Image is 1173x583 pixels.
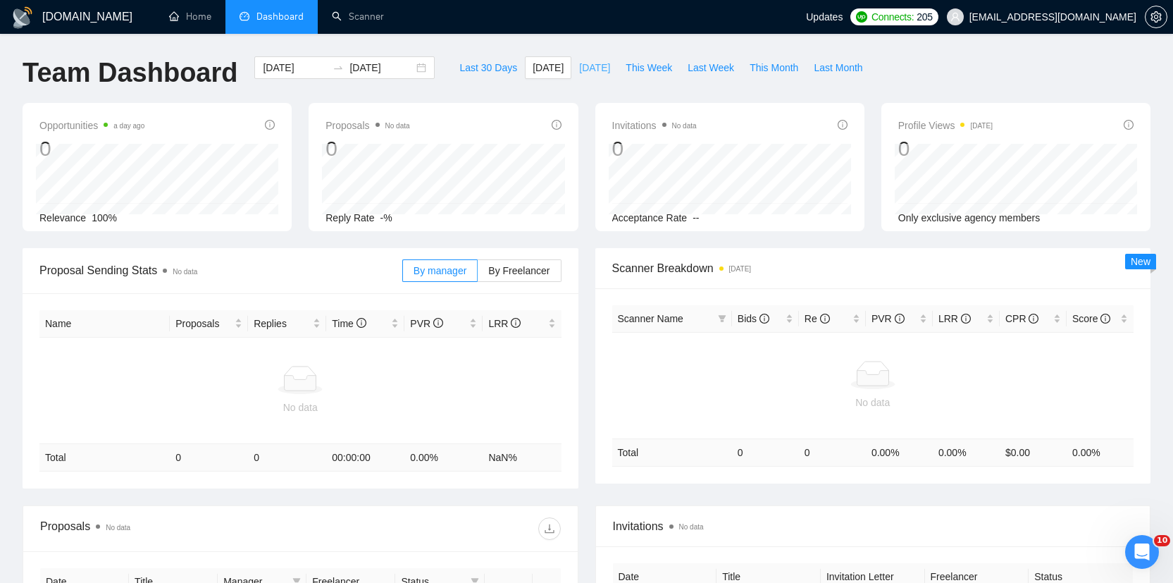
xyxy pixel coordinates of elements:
span: -% [380,212,392,223]
span: LRR [938,313,971,324]
div: 0 [612,135,697,162]
span: swap-right [333,62,344,73]
td: 00:00:00 [326,444,404,472]
td: 0.00 % [866,438,933,466]
a: searchScanner [332,11,384,23]
span: LRR [488,318,521,329]
span: By Freelancer [488,265,550,276]
span: Score [1072,313,1110,324]
td: 0 [732,438,799,466]
span: Re [805,313,830,324]
img: upwork-logo.png [856,11,867,23]
button: setting [1145,6,1167,28]
span: Last 30 Days [459,60,517,75]
span: Invitations [613,517,1134,535]
span: Proposals [325,117,409,134]
span: This Month [750,60,798,75]
button: [DATE] [525,56,571,79]
th: Replies [248,310,326,338]
span: info-circle [1029,314,1038,324]
button: This Week [618,56,680,79]
time: [DATE] [970,122,992,130]
time: [DATE] [729,265,751,273]
span: No data [679,523,704,531]
input: Start date [263,60,327,75]
td: 0.00 % [933,438,1000,466]
span: [DATE] [533,60,564,75]
span: info-circle [511,318,521,328]
span: Updates [806,11,843,23]
span: filter [715,308,729,329]
button: download [538,517,561,540]
th: Proposals [170,310,248,338]
span: info-circle [820,314,830,324]
td: 0 [248,444,326,472]
span: Scanner Breakdown [612,259,1134,277]
span: Bids [738,313,769,324]
input: End date [349,60,414,75]
div: Proposals [40,517,300,540]
span: filter [718,314,726,323]
iframe: Intercom live chat [1125,535,1159,569]
td: 0 [799,438,866,466]
span: -- [693,212,699,223]
button: Last 30 Days [452,56,525,79]
span: dashboard [240,11,249,21]
span: Proposals [175,316,232,331]
span: Connects: [871,9,914,25]
div: No data [618,395,1129,410]
td: Total [612,438,732,466]
span: 10 [1154,535,1170,546]
span: info-circle [356,318,366,328]
span: info-circle [552,120,561,130]
span: Last Month [814,60,862,75]
time: a day ago [113,122,144,130]
div: 0 [325,135,409,162]
div: 0 [39,135,144,162]
span: Dashboard [256,11,304,23]
span: PVR [871,313,905,324]
span: New [1131,256,1150,267]
button: Last Week [680,56,742,79]
span: PVR [410,318,443,329]
span: 205 [917,9,932,25]
span: No data [385,122,410,130]
img: logo [11,6,34,29]
td: 0 [170,444,248,472]
span: No data [173,268,197,276]
td: $ 0.00 [1000,438,1067,466]
span: info-circle [1100,314,1110,324]
td: Total [39,444,170,472]
span: Profile Views [898,117,993,134]
button: This Month [742,56,806,79]
button: Last Month [806,56,870,79]
a: homeHome [169,11,211,23]
span: info-circle [433,318,443,328]
span: setting [1146,11,1167,23]
td: 0.00 % [1067,438,1134,466]
div: No data [45,400,556,415]
span: info-circle [838,120,848,130]
h1: Team Dashboard [23,56,237,90]
span: No data [106,524,130,532]
td: NaN % [483,444,561,472]
span: Reply Rate [325,212,374,223]
button: [DATE] [571,56,618,79]
span: No data [672,122,697,130]
td: 0.00 % [404,444,483,472]
span: Only exclusive agency members [898,212,1041,223]
span: By manager [414,265,466,276]
span: Invitations [612,117,697,134]
span: Last Week [688,60,734,75]
span: Replies [254,316,310,331]
th: Name [39,310,170,338]
span: info-circle [759,314,769,324]
span: user [950,12,960,22]
span: Scanner Name [618,313,683,324]
span: info-circle [1124,120,1134,130]
span: download [539,523,560,534]
div: 0 [898,135,993,162]
span: to [333,62,344,73]
span: [DATE] [579,60,610,75]
span: info-circle [895,314,905,324]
